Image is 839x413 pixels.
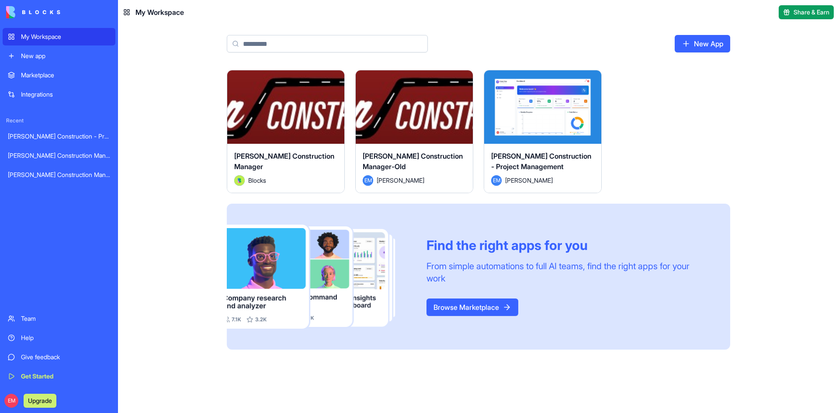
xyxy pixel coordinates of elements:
[426,237,709,253] div: Find the right apps for you
[4,394,18,408] span: EM
[227,70,345,193] a: [PERSON_NAME] Construction ManagerAvatarBlocks
[8,151,110,160] div: [PERSON_NAME] Construction Manager-Old
[24,394,56,408] button: Upgrade
[8,132,110,141] div: [PERSON_NAME] Construction - Project Management
[491,152,591,171] span: [PERSON_NAME] Construction - Project Management
[3,47,115,65] a: New app
[377,176,424,185] span: [PERSON_NAME]
[505,176,553,185] span: [PERSON_NAME]
[3,117,115,124] span: Recent
[675,35,730,52] a: New App
[21,90,110,99] div: Integrations
[3,86,115,103] a: Integrations
[8,170,110,179] div: [PERSON_NAME] Construction Manager
[779,5,834,19] button: Share & Earn
[3,28,115,45] a: My Workspace
[21,52,110,60] div: New app
[3,66,115,84] a: Marketplace
[21,353,110,361] div: Give feedback
[24,396,56,405] a: Upgrade
[135,7,184,17] span: My Workspace
[21,71,110,80] div: Marketplace
[234,175,245,186] img: Avatar
[6,6,60,18] img: logo
[3,368,115,385] a: Get Started
[234,152,334,171] span: [PERSON_NAME] Construction Manager
[355,70,473,193] a: [PERSON_NAME] Construction Manager-OldEM[PERSON_NAME]
[484,70,602,193] a: [PERSON_NAME] Construction - Project ManagementEM[PERSON_NAME]
[3,348,115,366] a: Give feedback
[426,260,709,285] div: From simple automations to full AI teams, find the right apps for your work
[426,298,518,316] a: Browse Marketplace
[491,175,502,186] span: EM
[3,329,115,347] a: Help
[363,152,463,171] span: [PERSON_NAME] Construction Manager-Old
[3,310,115,327] a: Team
[21,372,110,381] div: Get Started
[794,8,829,17] span: Share & Earn
[3,128,115,145] a: [PERSON_NAME] Construction - Project Management
[3,166,115,184] a: [PERSON_NAME] Construction Manager
[227,225,413,329] img: Frame_181_egmpey.png
[21,314,110,323] div: Team
[21,333,110,342] div: Help
[248,176,266,185] span: Blocks
[363,175,373,186] span: EM
[3,147,115,164] a: [PERSON_NAME] Construction Manager-Old
[21,32,110,41] div: My Workspace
